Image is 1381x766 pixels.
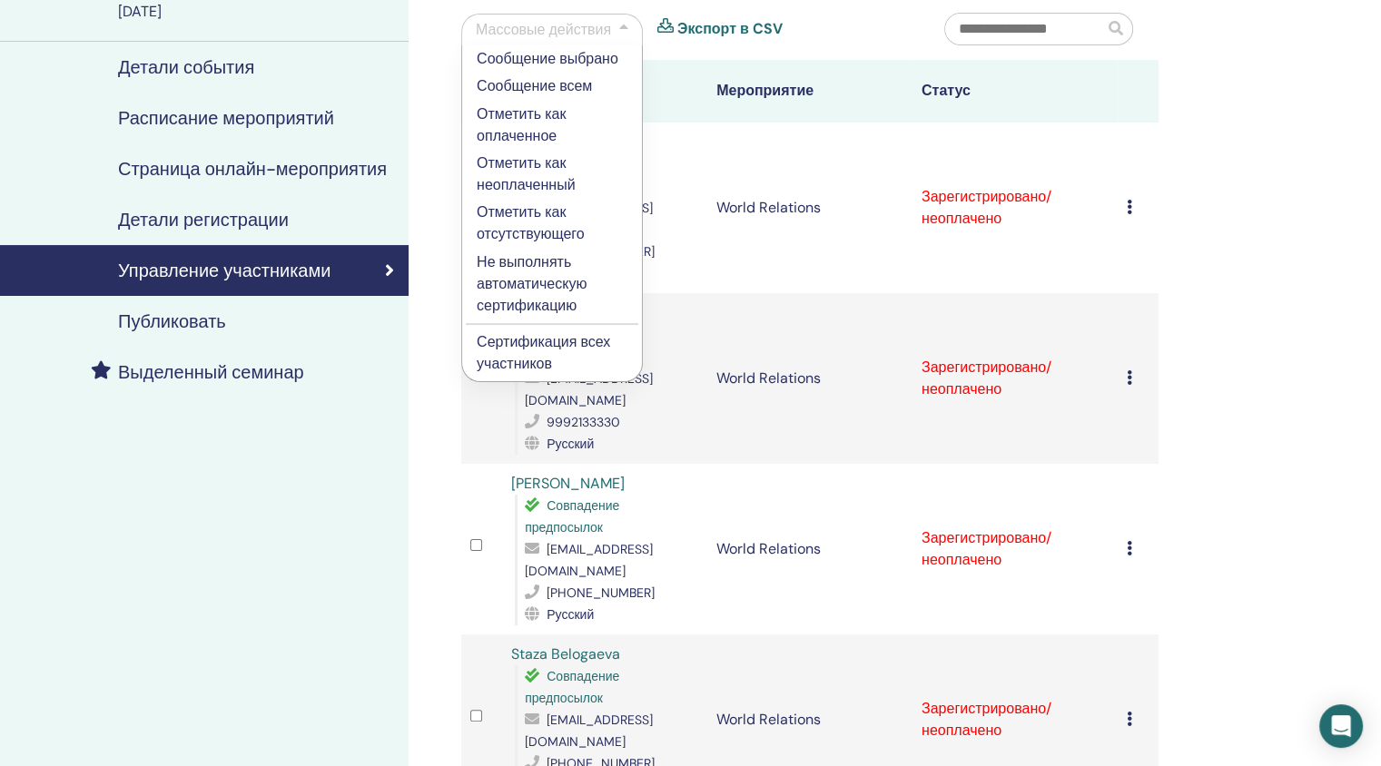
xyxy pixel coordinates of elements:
span: [EMAIL_ADDRESS][DOMAIN_NAME] [525,370,653,408]
h4: Выделенный семинар [118,361,304,383]
div: Массовые действия [476,19,611,41]
th: Статус [912,60,1118,123]
p: Сообщение выбрано [477,48,627,70]
span: Совпадение предпосылок [525,497,619,535]
h4: Расписание мероприятий [118,107,334,129]
th: Мероприятие [707,60,912,123]
h4: Управление участниками [118,260,330,281]
h4: Публиковать [118,310,226,332]
td: World Relations [707,464,912,634]
div: [DATE] [118,1,398,23]
span: [PHONE_NUMBER] [547,584,655,601]
p: Не выполнять автоматическую сертификацию [477,251,627,317]
a: Staza Belogaeva [511,644,620,663]
span: Русский [547,606,594,623]
a: [PERSON_NAME] [511,474,625,493]
h4: Страница онлайн-мероприятия [118,158,387,180]
td: World Relations [707,293,912,464]
p: Сообщение всем [477,75,627,97]
p: Отметить как отсутствующего [477,201,627,245]
h4: Детали события [118,56,254,78]
span: [EMAIL_ADDRESS][DOMAIN_NAME] [525,712,653,750]
p: Сертификация всех участников [477,331,627,375]
p: Отметить как оплаченное [477,103,627,147]
p: Отметить как неоплаченный [477,152,627,196]
span: [EMAIL_ADDRESS][DOMAIN_NAME] [525,541,653,579]
span: Совпадение предпосылок [525,668,619,706]
h4: Детали регистрации [118,209,289,231]
a: Экспорт в CSV [677,18,783,40]
span: Русский [547,436,594,452]
span: 9992133330 [547,414,620,430]
div: Open Intercom Messenger [1319,704,1363,748]
td: World Relations [707,123,912,293]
